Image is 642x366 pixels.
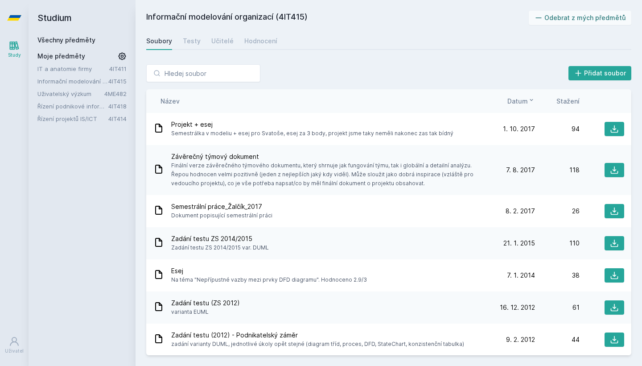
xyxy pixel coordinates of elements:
a: Učitelé [211,32,234,50]
span: 7. 8. 2017 [506,166,535,175]
div: 94 [535,125,580,133]
a: Všechny předměty [37,36,95,44]
button: Přidat soubor [568,66,632,80]
button: Odebrat z mých předmětů [529,11,632,25]
a: 4IT415 [108,78,127,85]
a: 4ME482 [104,90,127,97]
span: Na téma "Nepřípustné vazby mezi prvky DFD diagramu". Hodnoceno 2.9/3 [171,275,367,284]
div: Testy [183,37,201,46]
span: Semestrálka v modeliu + esej pro Svatoše, esej za 3 body, projekt jsme taky neměli nakonec zas ta... [171,129,453,138]
a: 4IT411 [109,65,127,72]
a: Řízení projektů IS/ICT [37,114,108,123]
a: 4IT418 [108,103,127,110]
span: 8. 2. 2017 [506,207,535,216]
a: 4IT414 [108,115,127,122]
span: Semestrální práce_Žalčík_2017 [171,202,272,211]
a: Informační modelování organizací [37,77,108,86]
div: 118 [535,166,580,175]
div: 26 [535,207,580,216]
span: Zadání testu (ZS 2012) [171,299,240,308]
a: Soubory [146,32,172,50]
div: Učitelé [211,37,234,46]
span: Esej [171,266,367,275]
span: Zadání testu ZS 2014/2015 var. DUML [171,243,269,252]
div: Study [8,52,21,58]
div: 38 [535,271,580,280]
h2: Informační modelování organizací (4IT415) [146,11,529,25]
span: Finální verze závěrečného týmového dokumentu, který shrnuje jak fungování týmu, tak i globální a ... [171,161,487,188]
div: Hodnocení [244,37,277,46]
div: 110 [535,239,580,248]
a: Uživatelský výzkum [37,89,104,98]
button: Stažení [556,96,580,106]
input: Hledej soubor [146,64,260,82]
button: Název [160,96,180,106]
a: Řízení podnikové informatiky [37,102,108,111]
a: Testy [183,32,201,50]
span: Projekt + esej [171,120,453,129]
div: 44 [535,335,580,344]
a: Study [2,36,27,63]
span: Moje předměty [37,52,85,61]
span: 16. 12. 2012 [500,303,535,312]
button: Datum [507,96,535,106]
span: 21. 1. 2015 [503,239,535,248]
a: IT a anatomie firmy [37,64,109,73]
span: varianta EUML [171,308,240,316]
span: Zadání testu ZS 2014/2015 [171,234,269,243]
span: 9. 2. 2012 [506,335,535,344]
span: Závěrečný týmový dokument [171,152,487,161]
span: 1. 10. 2017 [503,125,535,133]
span: Dokument popisující semestrální práci [171,211,272,220]
span: 7. 1. 2014 [507,271,535,280]
div: Soubory [146,37,172,46]
a: Uživatel [2,332,27,359]
span: zadání varianty DUML, jednotlivé úkoly opět stejné (diagram tříd, proces, DFD, StateChart, konzis... [171,340,464,349]
span: Datum [507,96,528,106]
div: Uživatel [5,348,24,354]
div: 61 [535,303,580,312]
a: Hodnocení [244,32,277,50]
span: Zadání testu (2012) - Podnikatelský záměr [171,331,464,340]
